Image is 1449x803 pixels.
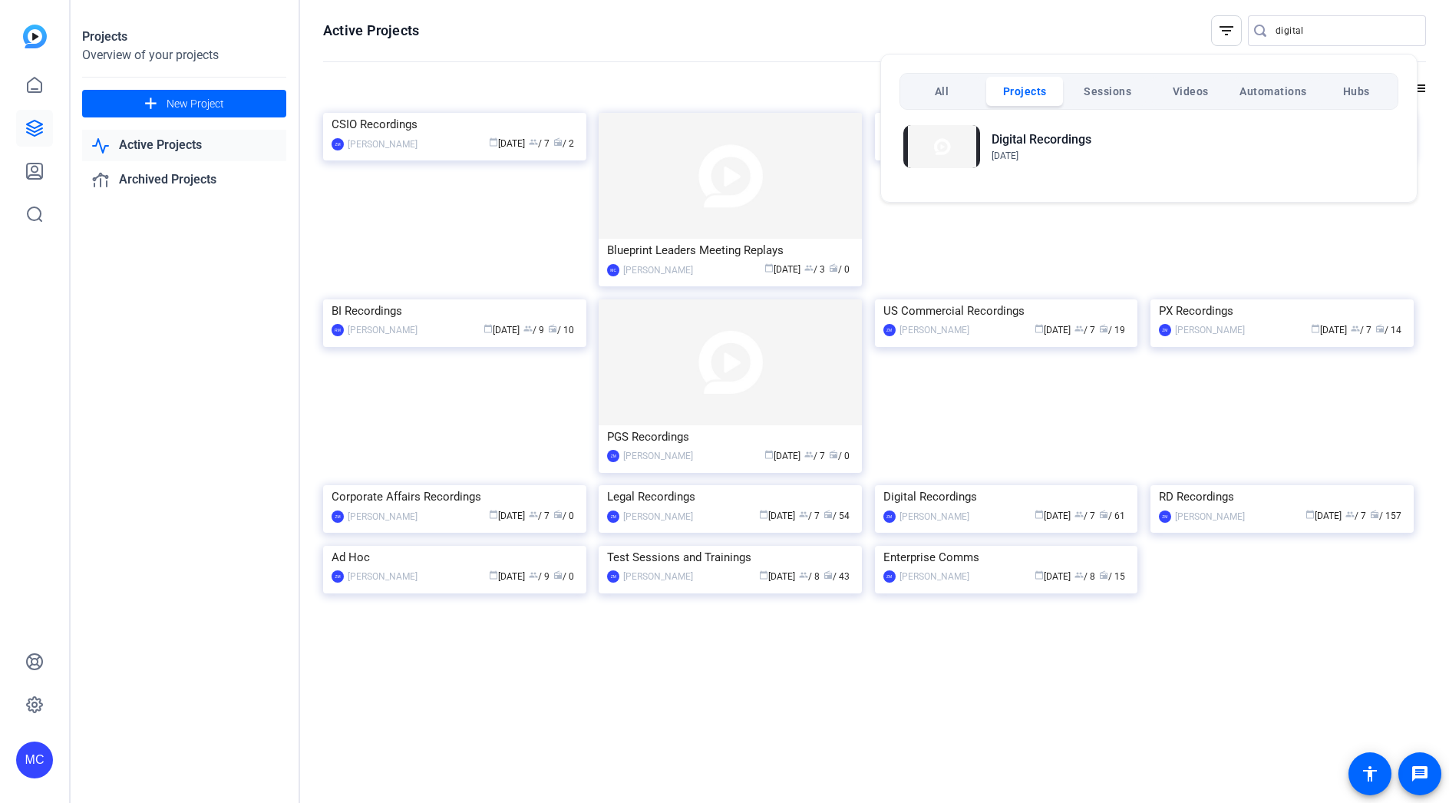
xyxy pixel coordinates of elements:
span: Sessions [1084,78,1131,105]
img: Thumbnail [903,125,980,168]
span: [DATE] [992,150,1018,161]
span: Videos [1173,78,1209,105]
span: All [935,78,949,105]
span: Projects [1003,78,1047,105]
span: Automations [1239,78,1307,105]
h2: Digital Recordings [992,131,1091,149]
span: Hubs [1343,78,1370,105]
